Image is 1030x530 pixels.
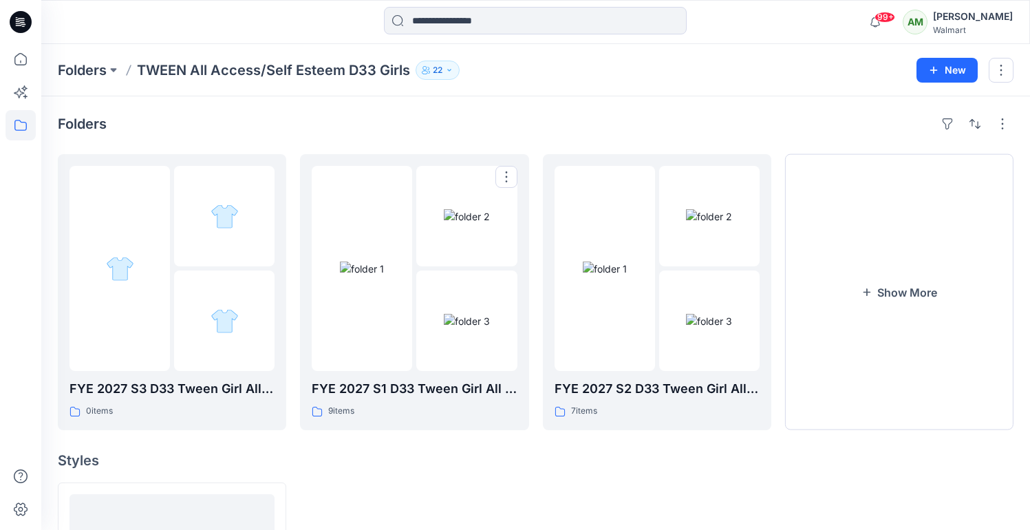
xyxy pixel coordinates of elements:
button: New [916,58,978,83]
p: 0 items [86,404,113,418]
p: FYE 2027 S2 D33 Tween Girl All Access/Self Esteem [555,379,760,399]
img: folder 2 [444,209,490,224]
span: 99+ [875,12,895,23]
p: 7 items [571,404,597,418]
p: FYE 2027 S1 D33 Tween Girl All Access/Self Esteem [312,379,517,399]
img: folder 1 [340,262,384,276]
img: folder 3 [686,314,732,328]
p: 9 items [328,404,354,418]
p: FYE 2027 S3 D33 Tween Girl All Access/Self Esteem [69,379,275,399]
a: folder 1folder 2folder 3FYE 2027 S3 D33 Tween Girl All Access/Self Esteem0items [58,154,286,430]
img: folder 2 [211,202,239,231]
a: Folders [58,61,107,80]
img: folder 1 [106,255,134,283]
h4: Folders [58,116,107,132]
img: folder 3 [444,314,490,328]
div: Walmart [933,25,1013,35]
a: folder 1folder 2folder 3FYE 2027 S1 D33 Tween Girl All Access/Self Esteem9items [300,154,528,430]
div: [PERSON_NAME] [933,8,1013,25]
a: folder 1folder 2folder 3FYE 2027 S2 D33 Tween Girl All Access/Self Esteem7items [543,154,771,430]
img: folder 3 [211,307,239,335]
img: folder 2 [686,209,732,224]
img: folder 1 [583,262,627,276]
button: Show More [785,154,1013,430]
p: 22 [433,63,442,78]
h4: Styles [58,452,1013,469]
button: 22 [416,61,460,80]
p: TWEEN All Access/Self Esteem D33 Girls [137,61,410,80]
div: AM [903,10,927,34]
